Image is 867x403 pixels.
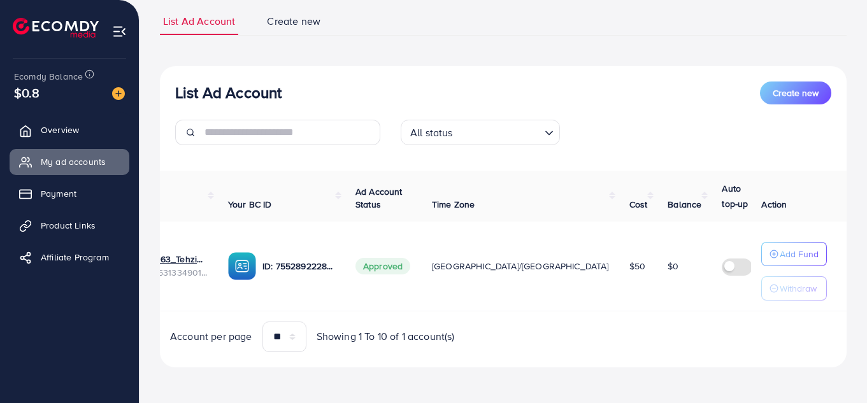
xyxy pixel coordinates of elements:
[267,14,320,29] span: Create new
[163,14,235,29] span: List Ad Account
[112,87,125,100] img: image
[41,155,106,168] span: My ad accounts
[135,266,208,279] span: ID: 7553133490184044545
[722,181,759,211] p: Auto top-up
[629,260,645,272] span: $50
[457,121,540,142] input: Search for option
[780,246,819,262] p: Add Fund
[761,242,827,266] button: Add Fund
[41,124,79,136] span: Overview
[170,329,252,344] span: Account per page
[355,185,403,211] span: Ad Account Status
[14,83,40,102] span: $0.8
[761,198,787,211] span: Action
[112,24,127,39] img: menu
[813,346,857,393] iframe: Chat
[10,181,129,206] a: Payment
[780,281,817,296] p: Withdraw
[175,83,282,102] h3: List Ad Account
[262,258,335,274] p: ID: 7552892228605689872
[317,329,455,344] span: Showing 1 To 10 of 1 account(s)
[432,198,475,211] span: Time Zone
[432,260,609,272] span: [GEOGRAPHIC_DATA]/[GEOGRAPHIC_DATA]
[14,70,83,83] span: Ecomdy Balance
[668,198,701,211] span: Balance
[10,149,129,174] a: My ad accounts
[228,252,256,280] img: ic-ba-acc.ded83a64.svg
[355,258,410,274] span: Approved
[761,276,827,300] button: Withdraw
[629,198,648,211] span: Cost
[41,219,96,232] span: Product Links
[41,251,109,264] span: Affiliate Program
[773,87,819,99] span: Create new
[135,253,208,265] a: 1033063_Tehzib_1758600974445
[10,244,129,270] a: Affiliate Program
[228,198,272,211] span: Your BC ID
[135,253,208,279] div: <span class='underline'>1033063_Tehzib_1758600974445</span></br>7553133490184044545
[41,187,76,200] span: Payment
[401,120,560,145] div: Search for option
[10,117,129,143] a: Overview
[10,213,129,238] a: Product Links
[408,124,455,142] span: All status
[13,18,99,38] img: logo
[760,81,831,104] button: Create new
[668,260,678,272] span: $0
